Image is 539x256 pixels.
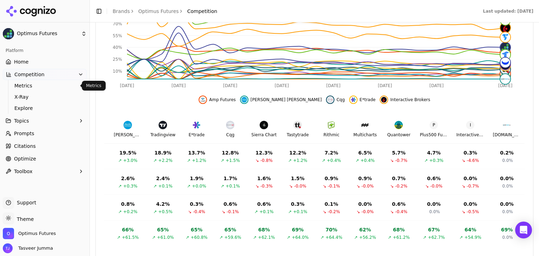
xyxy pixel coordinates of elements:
span: -0.7% [395,158,407,163]
span: +0.1% [158,183,173,189]
div: Sierra Chart [251,132,277,138]
div: 0.0 % [464,201,477,208]
span: I [466,121,474,129]
div: Cqg [226,132,235,138]
span: 0.0% [429,209,440,215]
span: -0.0% [361,209,374,215]
span: +62.7% [428,235,445,240]
span: ↘ [289,183,293,189]
span: ↗ [287,235,290,240]
span: ↗ [153,183,157,189]
div: 12.2 % [289,149,306,156]
span: ↘ [357,209,360,215]
div: 0.3 % [291,201,305,208]
span: Toolbox [14,168,33,175]
span: ↘ [462,158,465,163]
a: Optimize [3,153,87,164]
span: E*trade [360,97,376,103]
tspan: [DATE] [430,83,444,88]
div: 7.2 % [325,149,338,156]
div: Rithmic [324,132,340,138]
span: Explore [14,105,75,112]
div: 2.4 % [156,175,170,182]
div: 0.9 % [358,175,372,182]
div: Quantower [387,132,410,138]
span: -0.7% [467,183,479,189]
span: ↗ [254,209,258,215]
div: 12.8 % [222,149,239,156]
span: ↗ [153,209,157,215]
span: +62.1% [258,235,275,240]
span: +64.4% [325,235,342,240]
span: -0.5% [467,209,479,215]
span: 0.0% [502,235,513,240]
div: 0.9 % [325,175,338,182]
span: ↗ [153,158,157,163]
img: Tradingview [159,121,167,129]
div: Tastytrade [287,132,309,138]
div: 1.5 % [291,175,305,182]
div: 0.3 % [464,149,477,156]
span: +0.1% [293,209,307,215]
div: Multicharts [353,132,377,138]
div: 12.3 % [255,149,273,156]
div: 0.0 % [427,201,441,208]
div: 0.0 % [500,175,514,182]
span: -0.2% [328,209,340,215]
span: ↗ [354,235,358,240]
span: -0.0% [294,183,306,189]
tspan: 10% [113,69,122,74]
span: -0.2% [395,183,407,189]
span: ↗ [187,158,191,163]
span: ↘ [390,209,394,215]
span: ↘ [390,183,394,189]
span: ↗ [152,235,155,240]
img: Cqg [226,121,234,129]
div: Platform [3,45,87,56]
span: ↘ [462,209,465,215]
a: Citations [3,140,87,152]
a: Brands [113,8,130,14]
span: ↗ [423,235,426,240]
div: 65 % [157,226,169,233]
img: Optimus Futures [3,228,14,239]
span: ↗ [424,158,428,163]
span: +0.0% [192,183,206,189]
a: Optimus Futures [138,8,179,15]
img: e*trade [351,97,356,103]
span: +0.4% [327,158,341,163]
span: ↘ [255,183,259,189]
div: 0.3 % [190,201,204,208]
img: Quantower [394,121,403,129]
div: 0.6 % [392,201,406,208]
a: Prompts [3,128,87,139]
span: Optimus Futures [17,31,78,37]
img: Sierra Chart [260,121,268,129]
span: ↗ [117,235,120,240]
span: ↗ [221,158,224,163]
img: Tasveer Jumma [3,243,13,253]
img: optimus futures [500,42,510,52]
span: Cqg [337,97,345,103]
div: 13.7 % [188,149,205,156]
span: +0.2% [123,209,138,215]
span: ↗ [221,183,224,189]
button: Hide amp futures data [199,96,236,104]
span: +0.1% [259,209,274,215]
div: Plus500 Futures [420,132,448,138]
span: +54.9% [464,235,481,240]
div: 70 % [326,226,338,233]
span: 0.0% [502,209,513,215]
span: ↘ [390,158,394,163]
span: +56.2% [359,235,376,240]
span: ↗ [118,183,122,189]
span: Competition [187,8,217,15]
span: +0.4% [360,158,375,163]
img: webull [500,58,510,67]
div: [PERSON_NAME] [PERSON_NAME] [114,132,142,138]
img: Multicharts [361,121,369,129]
span: ↗ [288,158,292,163]
div: E*trade [189,132,205,138]
span: ↘ [188,209,192,215]
button: Hide charles schwab data [240,96,322,104]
